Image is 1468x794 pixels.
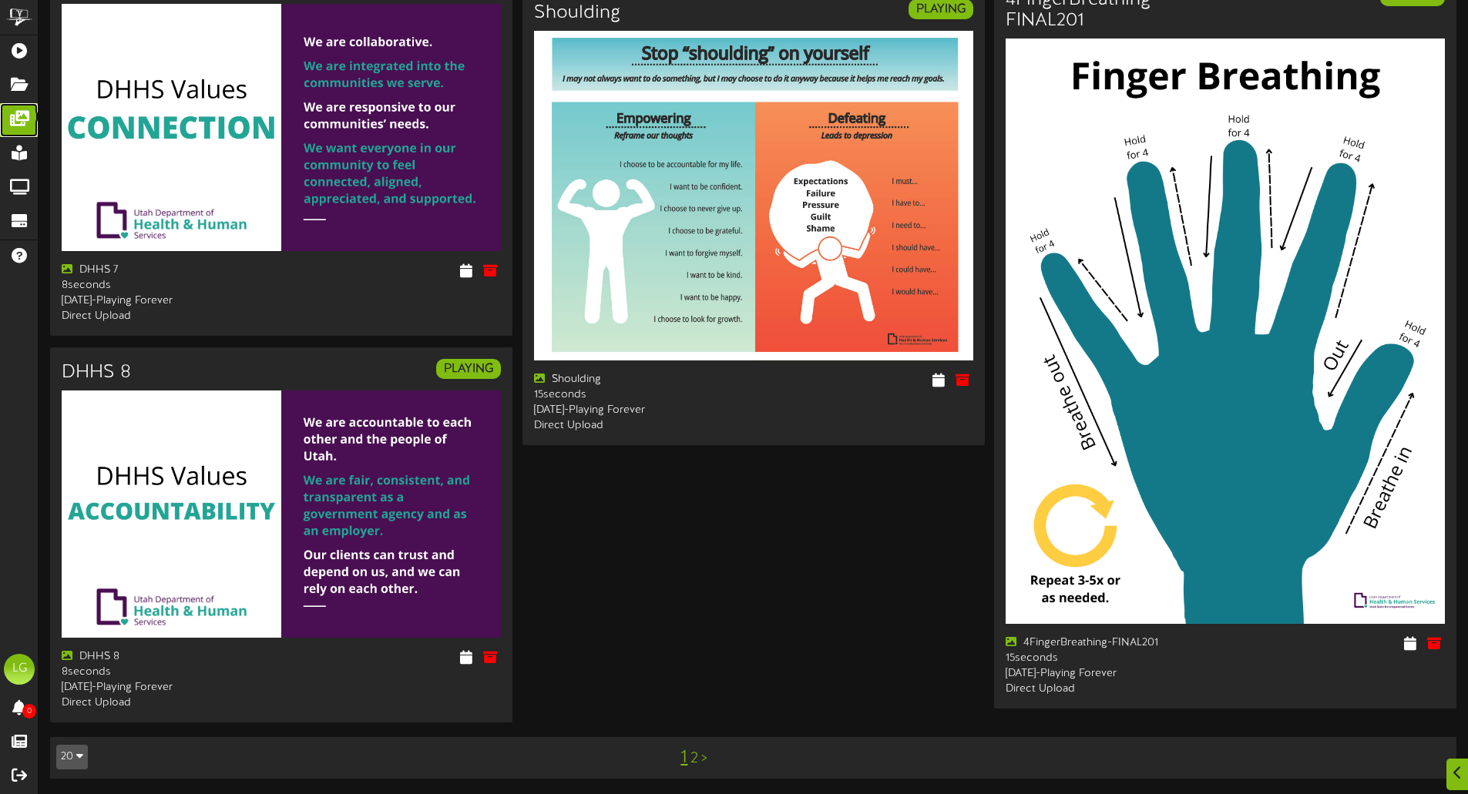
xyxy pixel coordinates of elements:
[534,418,742,434] div: Direct Upload
[62,263,270,278] div: DHHS 7
[62,4,501,251] img: b7d73c53-c44a-4c9b-8956-5dc92d696a0busdcdhhsvalues6.png
[56,745,88,769] button: 20
[534,31,973,360] img: ddad246d-ab79-43b6-99d6-954977cf4584.jpg
[62,293,270,309] div: [DATE] - Playing Forever
[1006,682,1214,697] div: Direct Upload
[916,2,966,16] strong: PLAYING
[701,750,707,767] a: >
[62,390,501,638] img: 3323add1-1e64-401f-828b-33875e19ce8cusdcdhhsvalues7.png
[62,363,131,383] h3: DHHS 8
[4,654,35,685] div: LG
[534,372,742,387] div: Shoulding
[1006,39,1445,624] img: 8d921366-160f-4ed0-a7fc-6924c7b38e85.png
[534,3,620,23] h3: Shoulding
[1006,651,1214,666] div: 15 seconds
[62,278,270,293] div: 8 seconds
[534,403,742,418] div: [DATE] - Playing Forever
[690,750,698,767] a: 2
[62,695,270,711] div: Direct Upload
[22,704,36,719] span: 0
[62,680,270,695] div: [DATE] - Playing Forever
[62,665,270,680] div: 8 seconds
[534,387,742,403] div: 15 seconds
[1006,635,1214,651] div: 4FingerBreathing-FINAL201
[62,649,270,665] div: DHHS 8
[444,362,493,376] strong: PLAYING
[62,309,270,324] div: Direct Upload
[680,748,687,768] a: 1
[1006,666,1214,682] div: [DATE] - Playing Forever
